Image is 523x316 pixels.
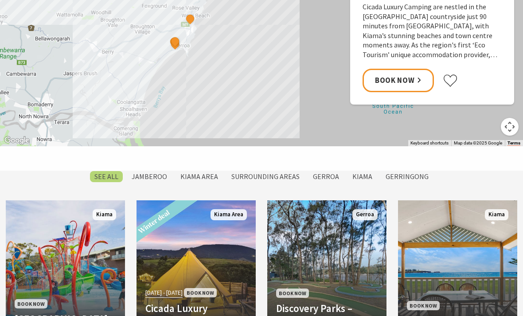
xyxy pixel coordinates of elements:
button: Map camera controls [501,118,519,136]
span: Kiama [485,209,508,220]
span: Book Now [184,288,217,297]
a: Terms (opens in new tab) [507,140,520,146]
span: [DATE] - [DATE] [145,288,183,298]
label: Kiama [348,171,377,182]
button: See detail about Discovery Parks - Gerroa [169,36,181,47]
span: Book Now [15,299,47,308]
label: Jamberoo [127,171,172,182]
label: Gerroa [308,171,343,182]
label: SEE All [90,171,123,182]
p: Cicada Luxury Camping are nestled in the [GEOGRAPHIC_DATA] countryside just 90 minutes from [GEOG... [363,2,502,60]
button: Click to favourite Cicada Luxury Camping [443,74,458,87]
button: See detail about Seven Mile Beach Holiday Park [169,38,181,50]
span: Map data ©2025 Google [454,140,502,145]
label: Surrounding Areas [227,171,304,182]
span: Book Now [407,301,440,310]
button: Keyboard shortcuts [410,140,449,146]
a: Book Now [363,69,434,92]
span: Gerroa [352,209,378,220]
a: Click to see this area on Google Maps [2,135,31,146]
span: Kiama [93,209,116,220]
img: Google [2,135,31,146]
span: Kiama Area [211,209,247,220]
button: See detail about Werri Beach Holiday Park [184,13,196,24]
span: Book Now [276,289,309,298]
label: Gerringong [381,171,433,182]
label: Kiama Area [176,171,222,182]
